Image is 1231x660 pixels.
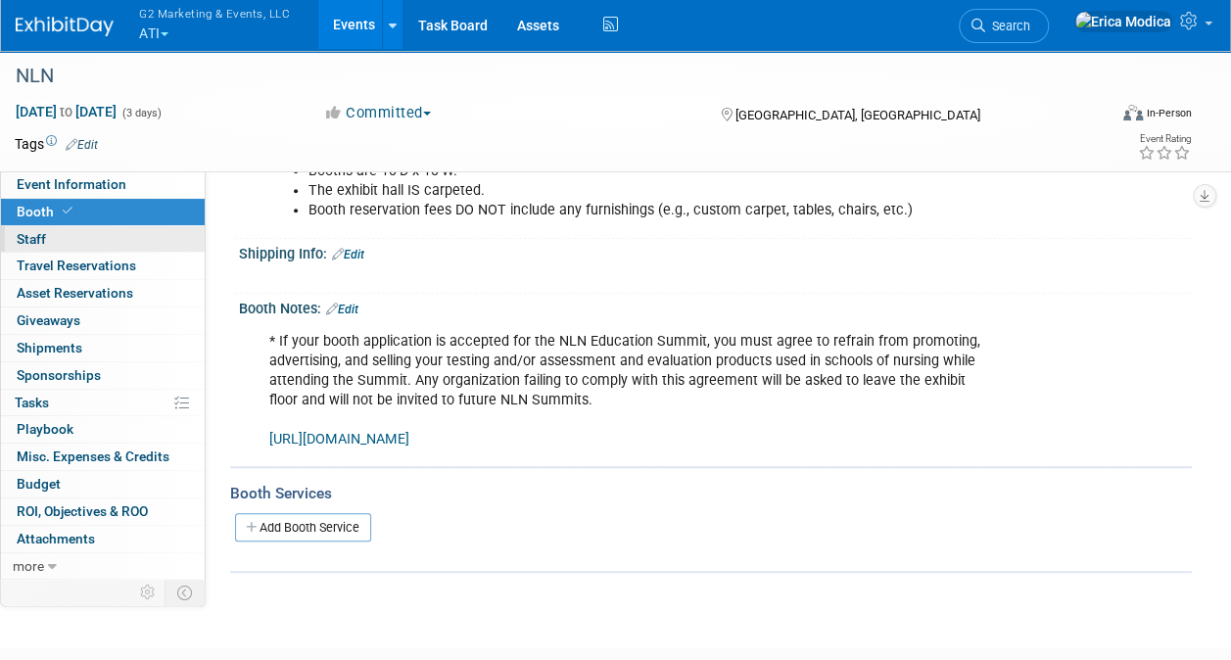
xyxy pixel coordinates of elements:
[17,476,61,492] span: Budget
[17,421,73,437] span: Playbook
[1,526,205,552] a: Attachments
[308,201,991,220] li: Booth reservation fees DO NOT include any furnishings (e.g., custom carpet, tables, chairs, etc.)
[316,103,439,123] button: Committed
[230,483,1192,504] div: Booth Services
[1,444,205,470] a: Misc. Expenses & Credits
[959,9,1049,43] a: Search
[15,395,49,410] span: Tasks
[17,367,101,383] span: Sponsorships
[1,390,205,416] a: Tasks
[308,181,991,201] li: The exhibit hall IS carpeted.
[1,471,205,497] a: Budget
[9,59,1091,94] div: NLN
[17,448,169,464] span: Misc. Expenses & Credits
[1,199,205,225] a: Booth
[1,280,205,306] a: Asset Reservations
[66,138,98,152] a: Edit
[269,431,409,448] a: [URL][DOMAIN_NAME]
[1,362,205,389] a: Sponsorships
[13,558,44,574] span: more
[17,503,148,519] span: ROI, Objectives & ROO
[1146,106,1192,120] div: In-Person
[139,3,290,24] span: G2 Marketing & Events, LLC
[239,294,1192,319] div: Booth Notes:
[326,303,358,316] a: Edit
[57,104,75,119] span: to
[1020,102,1192,131] div: Event Format
[17,312,80,328] span: Giveaways
[1,553,205,580] a: more
[131,580,166,605] td: Personalize Event Tab Strip
[1138,134,1191,144] div: Event Rating
[1,307,205,334] a: Giveaways
[735,108,980,122] span: [GEOGRAPHIC_DATA], [GEOGRAPHIC_DATA]
[17,340,82,355] span: Shipments
[1123,105,1143,120] img: Format-Inperson.png
[1,416,205,443] a: Playbook
[1,498,205,525] a: ROI, Objectives & ROO
[17,258,136,273] span: Travel Reservations
[1,226,205,253] a: Staff
[239,239,1192,264] div: Shipping Info:
[332,248,364,261] a: Edit
[120,107,162,119] span: (3 days)
[985,19,1030,33] span: Search
[15,134,98,154] td: Tags
[1,171,205,198] a: Event Information
[17,176,126,192] span: Event Information
[1,253,205,279] a: Travel Reservations
[17,231,46,247] span: Staff
[63,206,72,216] i: Booth reservation complete
[1074,11,1172,32] img: Erica Modica
[17,531,95,546] span: Attachments
[235,513,371,542] a: Add Booth Service
[15,103,118,120] span: [DATE] [DATE]
[1,335,205,361] a: Shipments
[16,17,114,36] img: ExhibitDay
[17,204,76,219] span: Booth
[256,322,1003,459] div: * If your booth application is accepted for the NLN Education Summit, you must agree to refrain f...
[166,580,206,605] td: Toggle Event Tabs
[17,285,133,301] span: Asset Reservations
